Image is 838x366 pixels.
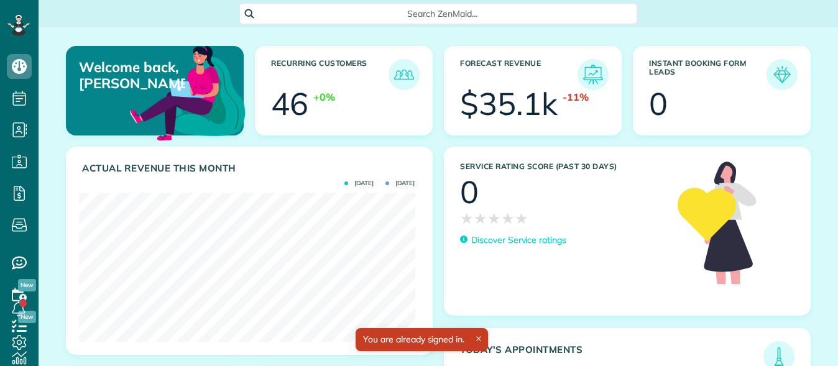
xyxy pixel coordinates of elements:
[392,62,417,87] img: icon_recurring_customers-cf858462ba22bcd05b5a5880d41d6543d210077de5bb9ebc9590e49fd87d84ed.png
[770,62,794,87] img: icon_form_leads-04211a6a04a5b2264e4ee56bc0799ec3eb69b7e499cbb523a139df1d13a81ae0.png
[356,328,488,351] div: You are already signed in.
[649,88,668,119] div: 0
[271,59,389,90] h3: Recurring Customers
[460,88,558,119] div: $35.1k
[649,59,767,90] h3: Instant Booking Form Leads
[344,180,374,186] span: [DATE]
[471,234,566,247] p: Discover Service ratings
[487,208,501,229] span: ★
[515,208,528,229] span: ★
[460,208,474,229] span: ★
[460,59,578,90] h3: Forecast Revenue
[127,32,248,152] img: dashboard_welcome-42a62b7d889689a78055ac9021e634bf52bae3f8056760290aed330b23ab8690.png
[563,90,589,104] div: -11%
[271,88,308,119] div: 46
[460,234,566,247] a: Discover Service ratings
[460,162,665,171] h3: Service Rating score (past 30 days)
[79,59,185,92] p: Welcome back, [PERSON_NAME]!
[474,208,487,229] span: ★
[581,62,605,87] img: icon_forecast_revenue-8c13a41c7ed35a8dcfafea3cbb826a0462acb37728057bba2d056411b612bbbe.png
[18,279,36,291] span: New
[460,176,479,208] div: 0
[385,180,415,186] span: [DATE]
[82,163,420,174] h3: Actual Revenue this month
[313,90,335,104] div: +0%
[501,208,515,229] span: ★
